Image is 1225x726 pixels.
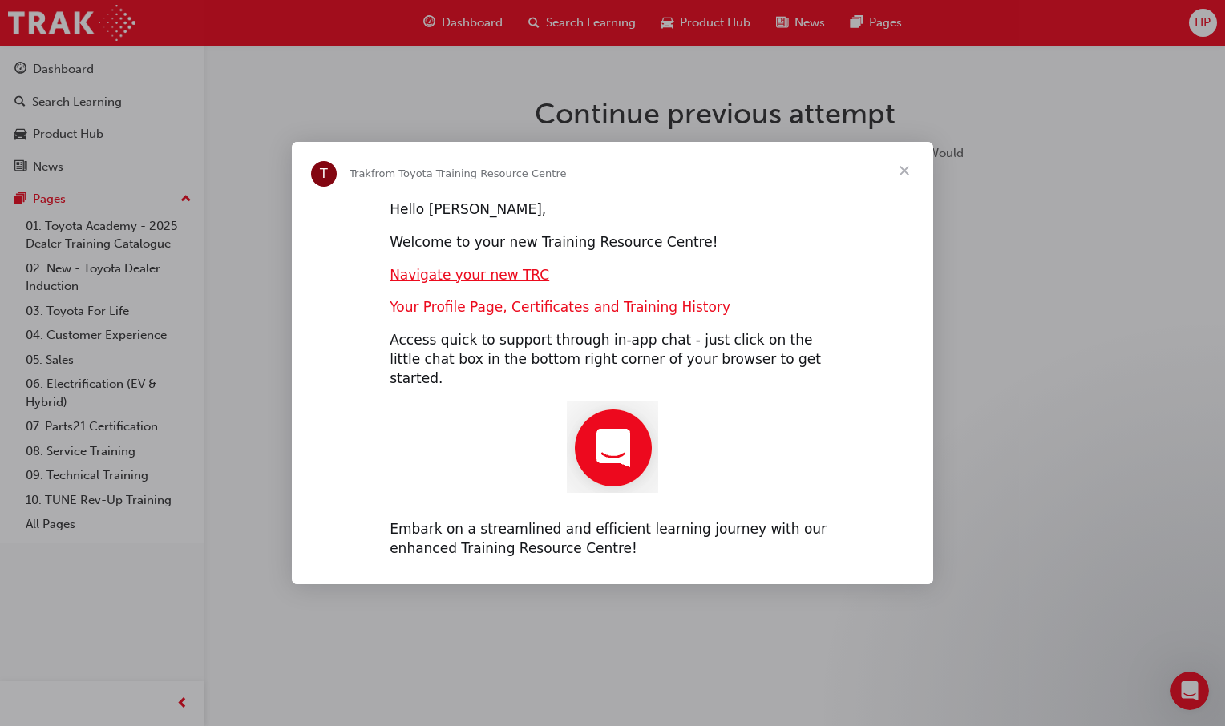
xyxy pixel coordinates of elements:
a: Your Profile Page, Certificates and Training History [390,299,730,315]
span: Trak [350,167,371,179]
span: Close [875,142,933,200]
a: Navigate your new TRC [390,267,549,283]
div: Profile image for Trak [311,161,337,187]
div: Hello [PERSON_NAME], [390,200,835,220]
span: from Toyota Training Resource Centre [371,167,567,179]
div: Embark on a streamlined and efficient learning journey with our enhanced Training Resource Centre! [390,520,835,559]
div: Welcome to your new Training Resource Centre! [390,233,835,252]
div: Access quick to support through in-app chat - just click on the little chat box in the bottom rig... [390,331,835,388]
